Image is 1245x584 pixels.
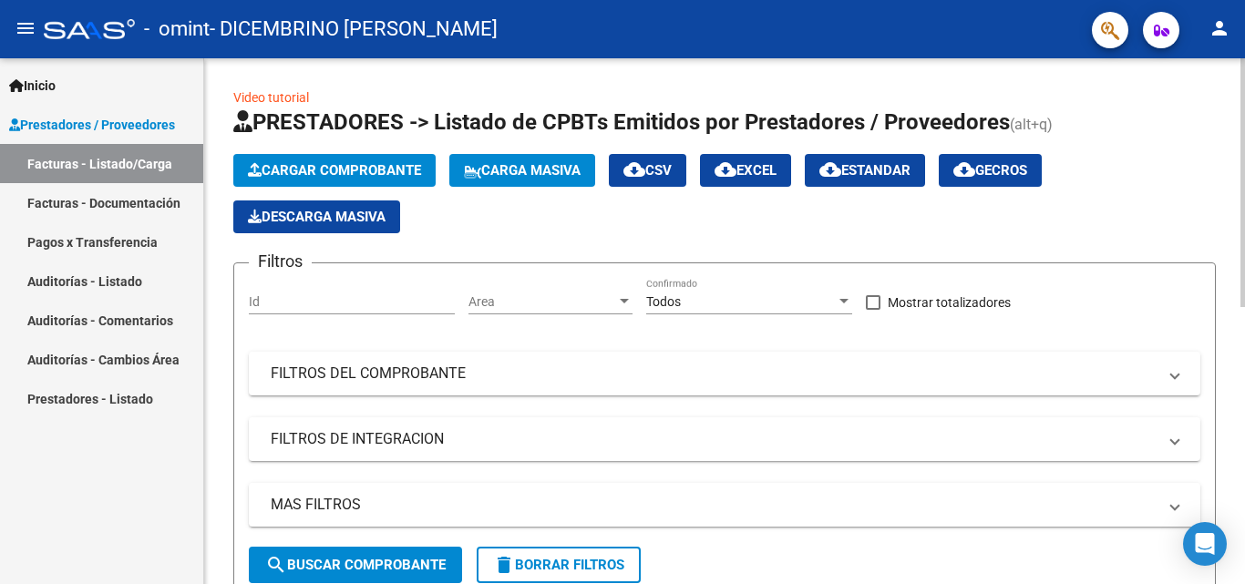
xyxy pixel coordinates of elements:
span: CSV [623,162,672,179]
span: Carga Masiva [464,162,581,179]
button: Estandar [805,154,925,187]
mat-panel-title: FILTROS DE INTEGRACION [271,429,1157,449]
button: Carga Masiva [449,154,595,187]
span: EXCEL [715,162,777,179]
mat-panel-title: MAS FILTROS [271,495,1157,515]
mat-icon: menu [15,17,36,39]
mat-expansion-panel-header: FILTROS DEL COMPROBANTE [249,352,1200,395]
mat-expansion-panel-header: FILTROS DE INTEGRACION [249,417,1200,461]
button: Descarga Masiva [233,200,400,233]
a: Video tutorial [233,90,309,105]
mat-icon: cloud_download [819,159,841,180]
mat-icon: cloud_download [715,159,736,180]
span: Prestadores / Proveedores [9,115,175,135]
mat-panel-title: FILTROS DEL COMPROBANTE [271,364,1157,384]
span: Todos [646,294,681,309]
span: Area [468,294,616,310]
span: (alt+q) [1010,116,1053,133]
button: Borrar Filtros [477,547,641,583]
mat-icon: delete [493,554,515,576]
mat-icon: cloud_download [623,159,645,180]
span: PRESTADORES -> Listado de CPBTs Emitidos por Prestadores / Proveedores [233,109,1010,135]
span: Gecros [953,162,1027,179]
app-download-masive: Descarga masiva de comprobantes (adjuntos) [233,200,400,233]
span: - omint [144,9,210,49]
mat-icon: cloud_download [953,159,975,180]
button: CSV [609,154,686,187]
mat-expansion-panel-header: MAS FILTROS [249,483,1200,527]
button: Buscar Comprobante [249,547,462,583]
button: EXCEL [700,154,791,187]
h3: Filtros [249,249,312,274]
span: - DICEMBRINO [PERSON_NAME] [210,9,498,49]
button: Cargar Comprobante [233,154,436,187]
button: Gecros [939,154,1042,187]
span: Mostrar totalizadores [888,292,1011,313]
mat-icon: person [1209,17,1230,39]
span: Estandar [819,162,911,179]
span: Inicio [9,76,56,96]
mat-icon: search [265,554,287,576]
span: Cargar Comprobante [248,162,421,179]
div: Open Intercom Messenger [1183,522,1227,566]
span: Borrar Filtros [493,557,624,573]
span: Descarga Masiva [248,209,386,225]
span: Buscar Comprobante [265,557,446,573]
